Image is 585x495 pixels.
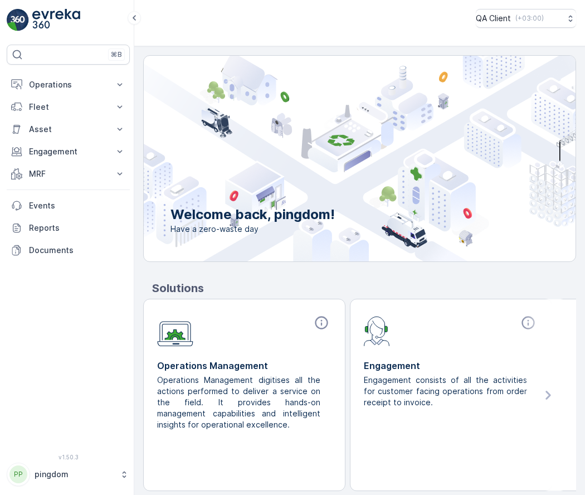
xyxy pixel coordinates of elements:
p: Fleet [29,101,108,113]
p: Asset [29,124,108,135]
p: Reports [29,222,125,234]
div: PP [9,465,27,483]
p: ⌘B [111,50,122,59]
p: Operations Management [157,359,331,372]
img: module-icon [157,315,193,347]
img: module-icon [364,315,390,346]
a: Documents [7,239,130,261]
p: Engagement consists of all the activities for customer facing operations from order receipt to in... [364,375,529,408]
button: Fleet [7,96,130,118]
button: QA Client(+03:00) [476,9,576,28]
p: Engagement [364,359,538,372]
p: Engagement [29,146,108,157]
button: Operations [7,74,130,96]
button: Asset [7,118,130,140]
span: v 1.50.3 [7,454,130,460]
p: Operations [29,79,108,90]
p: Events [29,200,125,211]
a: Reports [7,217,130,239]
p: Operations Management digitises all the actions performed to deliver a service on the field. It p... [157,375,323,430]
img: city illustration [94,56,576,261]
button: Engagement [7,140,130,163]
p: Documents [29,245,125,256]
span: Have a zero-waste day [170,224,335,235]
a: Events [7,195,130,217]
button: MRF [7,163,130,185]
img: logo_light-DOdMpM7g.png [32,9,80,31]
p: Welcome back, pingdom! [170,206,335,224]
p: QA Client [476,13,511,24]
p: pingdom [35,469,114,480]
p: ( +03:00 ) [515,14,544,23]
p: MRF [29,168,108,179]
p: Solutions [152,280,576,297]
button: PPpingdom [7,463,130,486]
img: logo [7,9,29,31]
